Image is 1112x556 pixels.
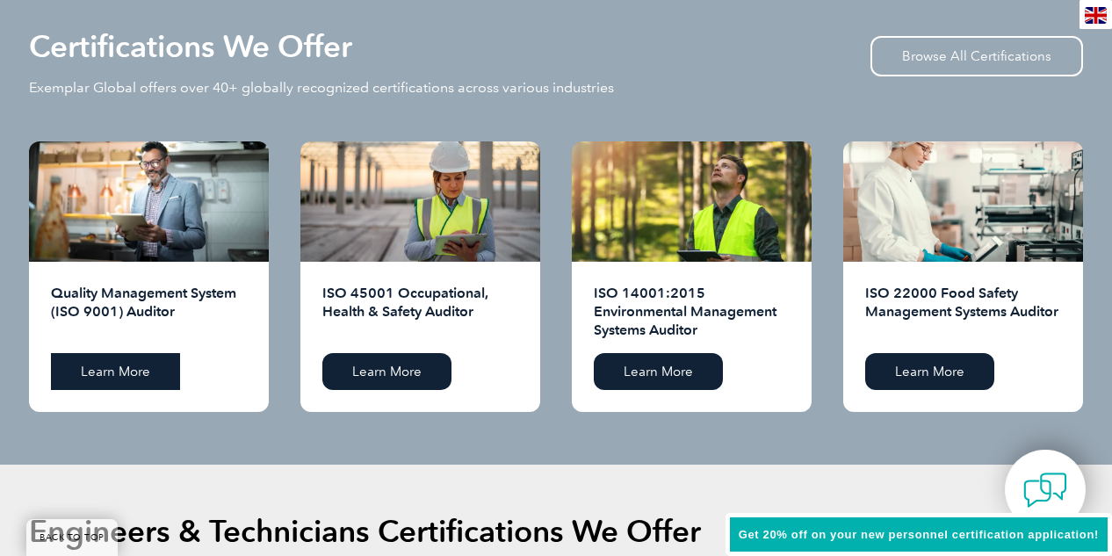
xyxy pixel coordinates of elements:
[594,284,790,340] h2: ISO 14001:2015 Environmental Management Systems Auditor
[865,353,994,390] a: Learn More
[51,284,247,340] h2: Quality Management System (ISO 9001) Auditor
[870,36,1083,76] a: Browse All Certifications
[26,519,118,556] a: BACK TO TOP
[594,353,723,390] a: Learn More
[322,353,451,390] a: Learn More
[29,78,614,97] p: Exemplar Global offers over 40+ globally recognized certifications across various industries
[29,517,701,545] h2: Engineers & Technicians Certifications We Offer
[865,284,1061,340] h2: ISO 22000 Food Safety Management Systems Auditor
[322,284,518,340] h2: ISO 45001 Occupational, Health & Safety Auditor
[51,353,180,390] a: Learn More
[1023,468,1067,512] img: contact-chat.png
[1085,7,1107,24] img: en
[29,32,352,61] h2: Certifications We Offer
[739,528,1099,541] span: Get 20% off on your new personnel certification application!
